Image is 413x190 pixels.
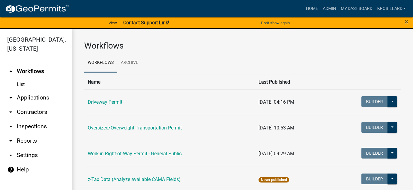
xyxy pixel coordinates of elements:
[361,122,388,133] button: Builder
[303,3,320,14] a: Home
[7,108,14,116] i: arrow_drop_down
[259,177,289,183] span: Never published
[123,20,169,25] strong: Contact Support Link!
[7,137,14,144] i: arrow_drop_down
[7,166,14,173] i: help
[255,75,327,89] th: Last Published
[7,152,14,159] i: arrow_drop_down
[375,3,408,14] a: krobillard
[361,148,388,159] button: Builder
[405,17,408,26] span: ×
[88,125,182,131] a: Oversized/Overweight Transportation Permit
[259,151,294,156] span: [DATE] 09:29 AM
[259,125,294,131] span: [DATE] 10:53 AM
[84,75,255,89] th: Name
[405,18,408,25] button: Close
[88,99,122,105] a: Driveway Permit
[361,174,388,184] button: Builder
[84,41,401,51] h3: Workflows
[88,151,182,156] a: Work in Right-of-Way Permit - General Public
[338,3,375,14] a: My Dashboard
[320,3,338,14] a: Admin
[106,18,119,28] a: View
[361,96,388,107] button: Builder
[7,123,14,130] i: arrow_drop_down
[259,99,294,105] span: [DATE] 04:16 PM
[84,53,117,73] a: Workflows
[88,177,181,182] a: z-Tax Data (Analyze available CAMA Fields)
[259,18,292,28] button: Don't show again
[7,68,14,75] i: arrow_drop_up
[7,94,14,101] i: arrow_drop_down
[117,53,142,73] a: Archive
